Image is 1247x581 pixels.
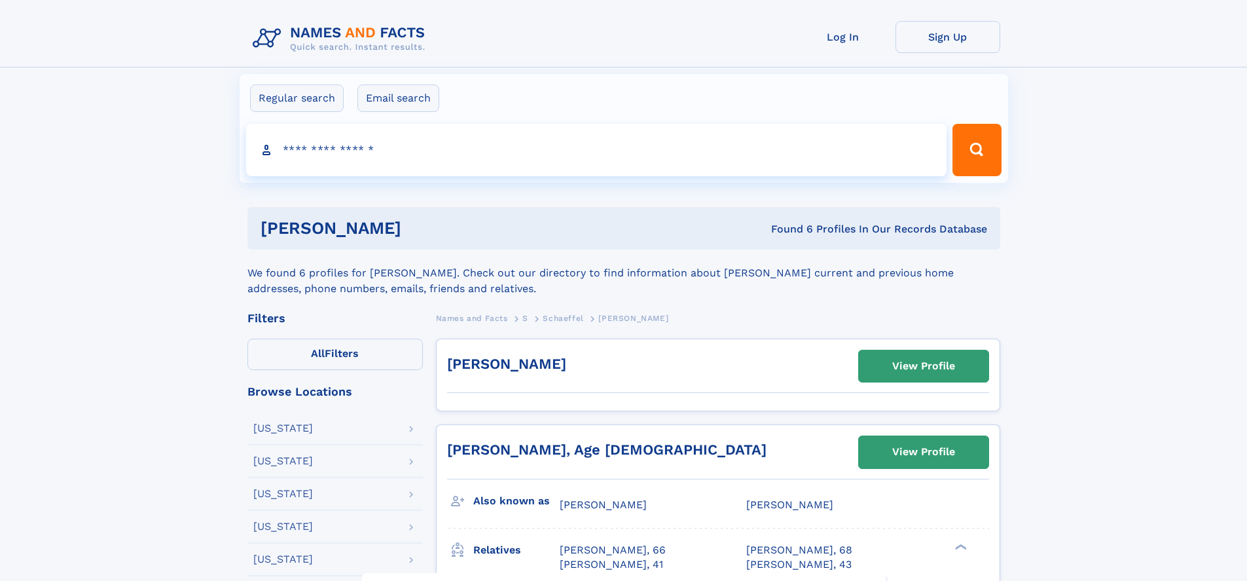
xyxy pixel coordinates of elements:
div: Browse Locations [247,386,423,398]
div: [US_STATE] [253,423,313,434]
a: S [522,310,528,326]
div: ❯ [952,542,967,551]
button: Search Button [952,124,1001,176]
a: Schaeffel [543,310,583,326]
span: S [522,314,528,323]
div: We found 6 profiles for [PERSON_NAME]. Check out our directory to find information about [PERSON_... [247,250,1000,297]
a: [PERSON_NAME], 66 [560,543,666,557]
a: Log In [791,21,895,53]
span: All [311,347,325,360]
span: [PERSON_NAME] [598,314,668,323]
span: [PERSON_NAME] [560,498,647,511]
label: Regular search [250,84,344,112]
div: Filters [247,312,423,324]
h3: Relatives [473,539,560,561]
div: [US_STATE] [253,554,313,565]
a: View Profile [859,350,988,382]
h3: Also known as [473,490,560,512]
label: Email search [357,84,439,112]
label: Filters [247,339,423,370]
div: View Profile [892,437,955,467]
div: [US_STATE] [253,489,313,499]
a: [PERSON_NAME], Age [DEMOGRAPHIC_DATA] [447,441,767,458]
div: [US_STATE] [253,521,313,532]
a: [PERSON_NAME], 41 [560,557,663,572]
div: View Profile [892,351,955,381]
a: Names and Facts [436,310,508,326]
h1: [PERSON_NAME] [261,220,587,236]
a: Sign Up [895,21,1000,53]
div: [US_STATE] [253,456,313,466]
img: Logo Names and Facts [247,21,436,56]
span: Schaeffel [543,314,583,323]
a: [PERSON_NAME], 68 [746,543,852,557]
a: View Profile [859,436,988,468]
a: [PERSON_NAME], 43 [746,557,852,572]
input: search input [246,124,947,176]
span: [PERSON_NAME] [746,498,833,511]
div: Found 6 Profiles In Our Records Database [586,222,987,236]
a: [PERSON_NAME] [447,356,566,372]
